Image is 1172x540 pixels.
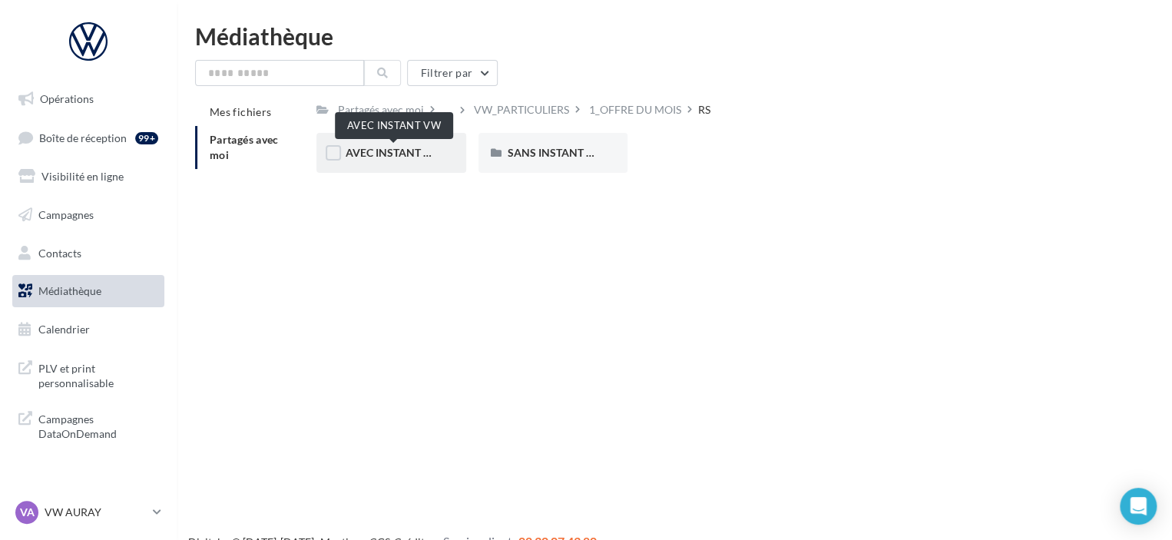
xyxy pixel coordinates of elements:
[407,60,498,86] button: Filtrer par
[45,505,147,520] p: VW AURAY
[40,92,94,105] span: Opérations
[9,352,167,397] a: PLV et print personnalisable
[9,237,167,270] a: Contacts
[38,246,81,259] span: Contacts
[9,121,167,154] a: Boîte de réception99+
[508,146,605,159] span: SANS INSTANT VW
[698,102,710,118] div: RS
[210,105,271,118] span: Mes fichiers
[39,131,127,144] span: Boîte de réception
[20,505,35,520] span: VA
[195,25,1154,48] div: Médiathèque
[346,146,442,159] span: AVEC INSTANT VW
[9,83,167,115] a: Opérations
[9,313,167,346] a: Calendrier
[38,208,94,221] span: Campagnes
[38,358,158,391] span: PLV et print personnalisable
[38,409,158,442] span: Campagnes DataOnDemand
[135,132,158,144] div: 99+
[441,99,454,121] div: ...
[9,199,167,231] a: Campagnes
[12,498,164,527] a: VA VW AURAY
[9,161,167,193] a: Visibilité en ligne
[38,284,101,297] span: Médiathèque
[474,102,569,118] div: VW_PARTICULIERS
[589,102,681,118] div: 1_OFFRE DU MOIS
[9,403,167,448] a: Campagnes DataOnDemand
[1120,488,1157,525] div: Open Intercom Messenger
[335,112,453,139] div: AVEC INSTANT VW
[9,275,167,307] a: Médiathèque
[338,102,424,118] div: Partagés avec moi
[210,133,279,161] span: Partagés avec moi
[38,323,90,336] span: Calendrier
[41,170,124,183] span: Visibilité en ligne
